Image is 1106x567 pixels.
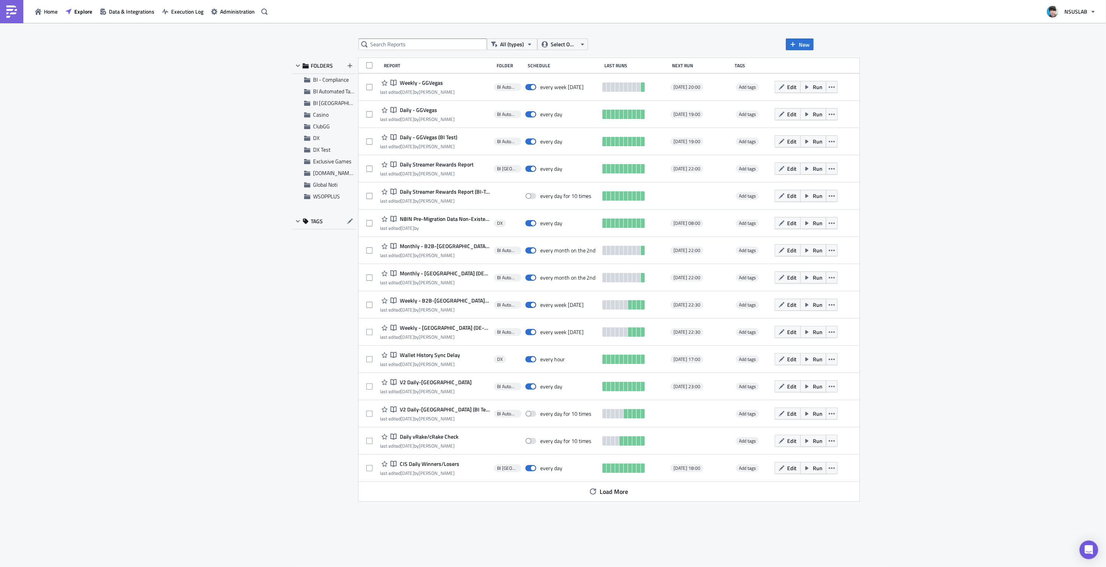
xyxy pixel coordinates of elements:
[584,484,634,499] button: Load More
[800,380,826,392] button: Run
[74,7,92,16] span: Explore
[775,353,801,365] button: Edit
[398,460,459,467] span: CIS Daily Winners/Losers
[380,89,455,95] div: last edited by [PERSON_NAME]
[800,135,826,147] button: Run
[398,324,490,331] span: Weekly - Germany (DE-Reporting)
[44,7,58,16] span: Home
[380,252,490,258] div: last edited by [PERSON_NAME]
[1046,5,1059,18] img: Avatar
[401,333,414,341] time: 2025-08-06T20:59:05Z
[540,220,562,227] div: every day
[800,326,826,338] button: Run
[313,87,386,95] span: BI Automated Tableau Reporting
[401,115,414,123] time: 2025-08-19T16:10:33Z
[800,244,826,256] button: Run
[540,111,562,118] div: every day
[813,83,822,91] span: Run
[109,7,154,16] span: Data & Integrations
[775,435,801,447] button: Edit
[736,383,759,390] span: Add tags
[736,138,759,145] span: Add tags
[380,143,457,149] div: last edited by [PERSON_NAME]
[311,218,323,225] span: TAGS
[739,274,756,281] span: Add tags
[313,157,352,165] span: Exclusive Games
[787,464,797,472] span: Edit
[398,243,490,250] span: Monthly - B2B-Brazil (BR-Reporting)
[800,408,826,420] button: Run
[380,116,455,122] div: last edited by [PERSON_NAME]
[775,244,801,256] button: Edit
[96,5,158,17] button: Data & Integrations
[1042,3,1100,20] button: NSUSLAB
[604,63,668,68] div: Last Runs
[497,138,518,145] span: BI Automated Tableau Reporting
[800,190,826,202] button: Run
[736,464,759,472] span: Add tags
[1080,541,1098,559] div: Open Intercom Messenger
[398,161,474,168] span: Daily Streamer Rewards Report
[736,355,759,363] span: Add tags
[487,38,537,50] button: All (types)
[398,352,460,359] span: Wallet History Sync Delay
[398,406,490,413] span: V2 Daily-Germany (BI Test)
[736,410,759,418] span: Add tags
[674,275,700,281] span: [DATE] 22:00
[736,274,759,282] span: Add tags
[739,165,756,172] span: Add tags
[674,84,700,90] span: [DATE] 20:00
[735,63,771,68] div: Tags
[540,329,584,336] div: every week on Monday
[813,137,822,145] span: Run
[313,99,369,107] span: BI Toronto
[540,301,584,308] div: every week on Monday
[401,442,414,450] time: 2025-07-31T03:21:15Z
[800,217,826,229] button: Run
[497,465,518,471] span: BI Toronto
[540,356,565,363] div: every hour
[398,215,490,222] span: N8IN Pre-Migration Data Non-Existence Check
[540,465,562,472] div: every day
[813,409,822,418] span: Run
[401,88,414,96] time: 2025-09-03T18:30:08Z
[787,219,797,227] span: Edit
[540,410,592,417] div: every day for 10 times
[359,38,487,50] input: Search Reports
[401,197,414,205] time: 2025-08-15T22:21:25Z
[672,63,731,68] div: Next Run
[528,63,600,68] div: Schedule
[220,7,255,16] span: Administration
[786,38,814,50] button: New
[497,302,518,308] span: BI Automated Tableau Reporting
[736,192,759,200] span: Add tags
[380,198,490,204] div: last edited by [PERSON_NAME]
[401,170,414,177] time: 2025-08-15T22:23:13Z
[739,219,756,227] span: Add tags
[787,246,797,254] span: Edit
[813,164,822,173] span: Run
[401,224,414,232] time: 2025-08-07T11:39:55Z
[736,437,759,445] span: Add tags
[775,190,801,202] button: Edit
[31,5,61,17] button: Home
[497,356,503,362] span: DX
[158,5,207,17] button: Execution Log
[313,110,329,119] span: Casino
[800,353,826,365] button: Run
[813,328,822,336] span: Run
[313,180,338,189] span: Global Noti
[739,437,756,444] span: Add tags
[380,470,459,476] div: last edited by [PERSON_NAME]
[380,280,490,285] div: last edited by [PERSON_NAME]
[787,409,797,418] span: Edit
[5,5,18,18] img: PushMetrics
[787,382,797,390] span: Edit
[380,171,474,177] div: last edited by [PERSON_NAME]
[674,166,700,172] span: [DATE] 22:00
[380,388,472,394] div: last edited by [PERSON_NAME]
[800,81,826,93] button: Run
[813,192,822,200] span: Run
[736,247,759,254] span: Add tags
